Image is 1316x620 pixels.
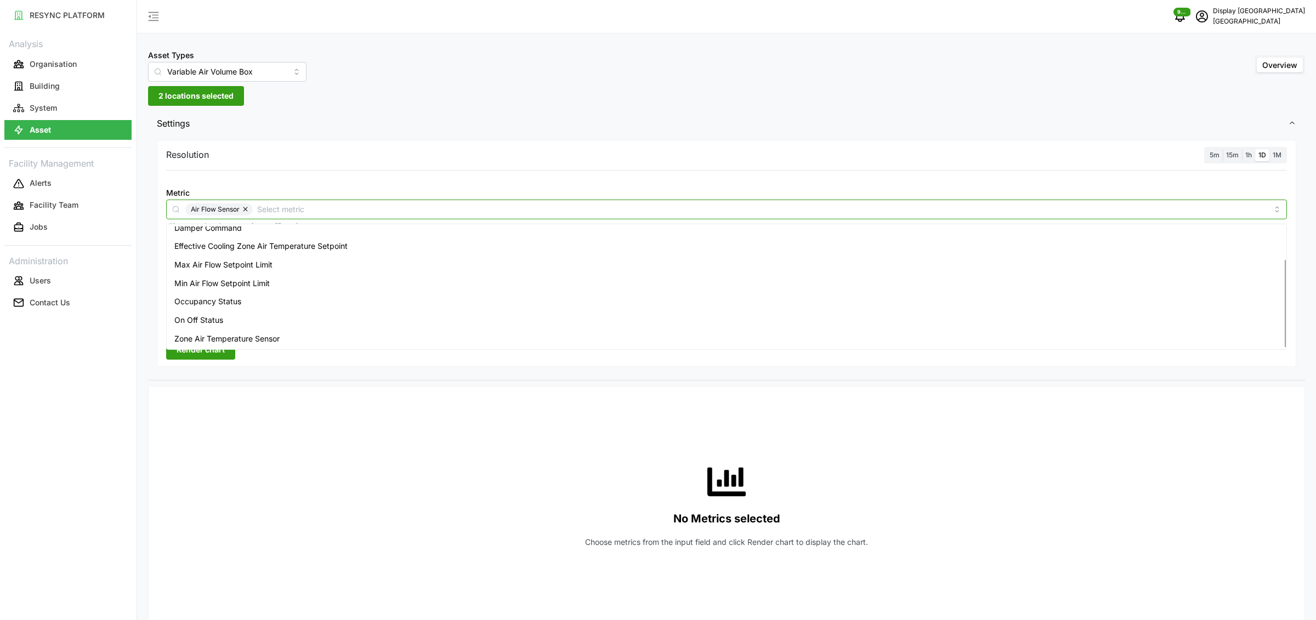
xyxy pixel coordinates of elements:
[157,110,1288,137] span: Settings
[4,195,132,217] a: Facility Team
[4,252,132,268] p: Administration
[174,295,241,308] span: Occupancy Status
[4,270,132,292] a: Users
[30,200,78,211] p: Facility Team
[30,297,70,308] p: Contact Us
[1169,5,1191,27] button: notifications
[4,120,132,140] button: Asset
[174,333,280,345] span: Zone Air Temperature Sensor
[30,10,105,21] p: RESYNC PLATFORM
[585,537,868,548] p: Choose metrics from the input field and click Render chart to display the chart.
[4,4,132,26] a: RESYNC PLATFORM
[177,340,225,359] span: Render chart
[148,86,244,106] button: 2 locations selected
[30,81,60,92] p: Building
[174,240,348,252] span: Effective Cooling Zone Air Temperature Setpoint
[1177,8,1187,16] span: 996
[4,196,132,215] button: Facility Team
[4,35,132,51] p: Analysis
[4,271,132,291] button: Users
[158,87,234,105] span: 2 locations selected
[148,110,1305,137] button: Settings
[148,49,194,61] label: Asset Types
[148,137,1305,380] div: Settings
[4,54,132,74] button: Organisation
[1213,16,1305,27] p: [GEOGRAPHIC_DATA]
[166,221,1287,231] p: *You can only select a maximum of 5 metrics
[4,292,132,314] a: Contact Us
[4,218,132,237] button: Jobs
[174,277,270,289] span: Min Air Flow Setpoint Limit
[1226,151,1239,159] span: 15m
[30,124,51,135] p: Asset
[4,98,132,118] button: System
[191,203,240,215] span: Air Flow Sensor
[4,5,132,25] button: RESYNC PLATFORM
[673,510,780,528] p: No Metrics selected
[166,187,190,199] label: Metric
[4,217,132,238] a: Jobs
[166,148,209,162] p: Resolution
[30,178,52,189] p: Alerts
[4,174,132,194] button: Alerts
[4,53,132,75] a: Organisation
[4,76,132,96] button: Building
[4,173,132,195] a: Alerts
[1245,151,1252,159] span: 1h
[30,59,77,70] p: Organisation
[257,203,1268,215] input: Select metric
[1191,5,1213,27] button: schedule
[4,293,132,312] button: Contact Us
[1262,60,1297,70] span: Overview
[30,103,57,113] p: System
[30,275,51,286] p: Users
[4,97,132,119] a: System
[166,340,235,360] button: Render chart
[4,119,132,141] a: Asset
[4,155,132,170] p: Facility Management
[1258,151,1266,159] span: 1D
[1210,151,1219,159] span: 5m
[174,259,273,271] span: Max Air Flow Setpoint Limit
[4,75,132,97] a: Building
[30,221,48,232] p: Jobs
[1273,151,1281,159] span: 1M
[1213,6,1305,16] p: Display [GEOGRAPHIC_DATA]
[174,314,223,326] span: On Off Status
[174,222,242,234] span: Damper Command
